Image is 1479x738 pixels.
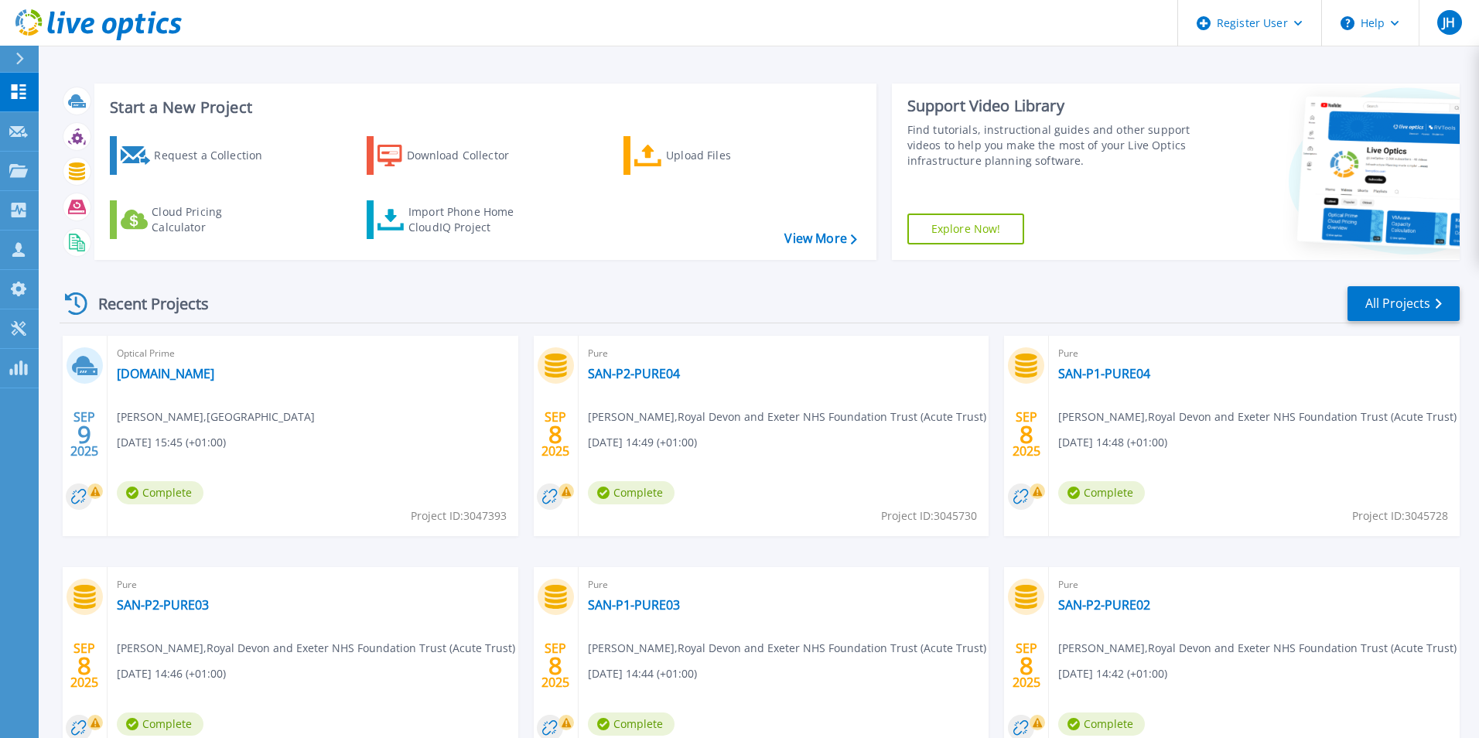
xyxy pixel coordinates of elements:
a: View More [784,231,856,246]
span: [PERSON_NAME] , Royal Devon and Exeter NHS Foundation Trust (Acute Trust) [1058,408,1457,425]
a: SAN-P2-PURE02 [1058,597,1150,613]
span: Complete [588,712,675,736]
span: Complete [1058,712,1145,736]
span: 8 [548,659,562,672]
div: SEP 2025 [541,406,570,463]
span: [PERSON_NAME] , [GEOGRAPHIC_DATA] [117,408,315,425]
span: [PERSON_NAME] , Royal Devon and Exeter NHS Foundation Trust (Acute Trust) [117,640,515,657]
div: Recent Projects [60,285,230,323]
span: [DATE] 14:49 (+01:00) [588,434,697,451]
a: Upload Files [623,136,796,175]
span: Pure [1058,345,1450,362]
div: Support Video Library [907,96,1197,116]
span: Pure [588,576,980,593]
div: SEP 2025 [1012,406,1041,463]
a: Cloud Pricing Calculator [110,200,282,239]
a: SAN-P1-PURE04 [1058,366,1150,381]
div: SEP 2025 [1012,637,1041,694]
span: [PERSON_NAME] , Royal Devon and Exeter NHS Foundation Trust (Acute Trust) [588,408,986,425]
a: SAN-P2-PURE03 [117,597,209,613]
span: [PERSON_NAME] , Royal Devon and Exeter NHS Foundation Trust (Acute Trust) [1058,640,1457,657]
span: Pure [588,345,980,362]
span: Project ID: 3045730 [881,507,977,524]
span: 8 [77,659,91,672]
div: Upload Files [666,140,790,171]
div: SEP 2025 [70,637,99,694]
a: SAN-P1-PURE03 [588,597,680,613]
span: 8 [1020,428,1033,441]
div: Request a Collection [154,140,278,171]
span: Pure [117,576,509,593]
span: [DATE] 14:44 (+01:00) [588,665,697,682]
span: 8 [1020,659,1033,672]
span: [DATE] 14:48 (+01:00) [1058,434,1167,451]
span: [DATE] 14:46 (+01:00) [117,665,226,682]
a: Request a Collection [110,136,282,175]
span: [DATE] 15:45 (+01:00) [117,434,226,451]
span: Complete [1058,481,1145,504]
a: Download Collector [367,136,539,175]
a: [DOMAIN_NAME] [117,366,214,381]
span: JH [1443,16,1455,29]
span: Optical Prime [117,345,509,362]
div: Import Phone Home CloudIQ Project [408,204,529,235]
span: Complete [117,712,203,736]
div: SEP 2025 [70,406,99,463]
span: Complete [117,481,203,504]
span: Project ID: 3045728 [1352,507,1448,524]
div: Download Collector [407,140,531,171]
div: Find tutorials, instructional guides and other support videos to help you make the most of your L... [907,122,1197,169]
span: Pure [1058,576,1450,593]
h3: Start a New Project [110,99,856,116]
a: SAN-P2-PURE04 [588,366,680,381]
span: Complete [588,481,675,504]
a: Explore Now! [907,214,1025,244]
span: [PERSON_NAME] , Royal Devon and Exeter NHS Foundation Trust (Acute Trust) [588,640,986,657]
span: [DATE] 14:42 (+01:00) [1058,665,1167,682]
span: Project ID: 3047393 [411,507,507,524]
a: All Projects [1347,286,1460,321]
div: SEP 2025 [541,637,570,694]
div: Cloud Pricing Calculator [152,204,275,235]
span: 8 [548,428,562,441]
span: 9 [77,428,91,441]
